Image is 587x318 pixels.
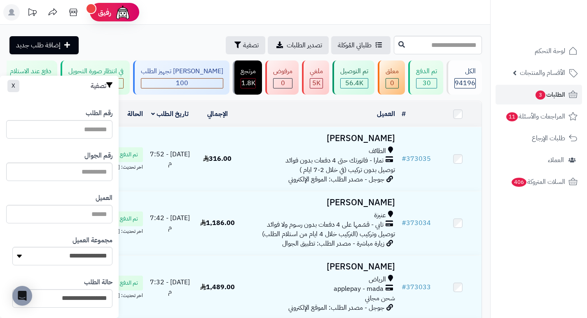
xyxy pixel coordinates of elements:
[241,79,255,88] div: 1804
[150,149,190,169] span: [DATE] - 7:52 م
[506,112,518,121] span: 11
[226,36,265,54] button: تصفية
[390,78,394,88] span: 0
[331,60,376,95] a: تم التوصيل 56.4K
[285,156,384,165] span: تمارا - فاتورتك حتى 4 دفعات بدون فوائد
[341,79,368,88] div: 56444
[496,128,582,148] a: طلبات الإرجاع
[455,78,475,88] span: 94196
[131,60,231,95] a: [PERSON_NAME] تجهيز الطلب 100
[338,40,372,50] span: طلباتي المُوكلة
[496,172,582,192] a: السلات المتروكة406
[0,60,59,95] a: دفع عند الاستلام 0
[84,151,112,160] label: رقم الجوال
[402,218,406,228] span: #
[445,60,484,95] a: الكل94196
[243,40,259,50] span: تصفية
[536,91,545,100] span: 3
[84,278,112,287] label: حالة الطلب
[207,109,228,119] a: الإجمالي
[288,303,384,313] span: جوجل - مصدر الطلب: الموقع الإلكتروني
[268,36,329,54] a: تصدير الطلبات
[16,40,61,50] span: إضافة طلب جديد
[244,134,395,143] h3: [PERSON_NAME]
[374,211,386,220] span: عنيزة
[402,282,406,292] span: #
[151,109,189,119] a: تاريخ الطلب
[12,81,15,90] span: X
[274,79,292,88] div: 0
[496,41,582,61] a: لوحة التحكم
[300,60,331,95] a: ملغي 5K
[402,109,406,119] a: #
[141,79,223,88] div: 100
[365,293,395,303] span: شحن مجاني
[511,176,565,188] span: السلات المتروكة
[22,4,42,23] a: تحديثات المنصة
[141,67,223,76] div: [PERSON_NAME] تجهيز الطلب
[241,67,256,76] div: مرتجع
[203,154,232,164] span: 316.00
[86,109,112,118] label: رقم الطلب
[231,60,264,95] a: مرتجع 1.8K
[59,60,131,95] a: في انتظار صورة التحويل 0
[12,286,32,306] div: Open Intercom Messenger
[241,78,255,88] span: 1.8K
[98,7,111,17] span: رفيق
[386,67,399,76] div: معلق
[340,67,368,76] div: تم التوصيل
[273,67,292,76] div: مرفوض
[331,36,391,54] a: طلباتي المُوكلة
[416,79,437,88] div: 30
[402,154,431,164] a: #373035
[282,239,384,248] span: زيارة مباشرة - مصدر الطلب: تطبيق الجوال
[120,279,138,287] span: تم الدفع
[287,40,322,50] span: تصدير الطلبات
[10,67,51,76] div: دفع عند الاستلام
[505,111,565,122] span: المراجعات والأسئلة
[72,236,112,245] label: مجموعة العميل
[150,277,190,297] span: [DATE] - 7:32 م
[267,220,384,230] span: تابي - قسّمها على 4 دفعات بدون رسوم ولا فوائد
[376,60,407,95] a: معلق 0
[9,36,79,54] a: إضافة طلب جديد
[91,82,112,90] h3: تصفية
[200,282,235,292] span: 1,489.00
[96,193,112,203] label: العميل
[68,67,124,76] div: في انتظار صورة التحويل
[407,60,445,95] a: تم الدفع 30
[496,107,582,126] a: المراجعات والأسئلة11
[520,67,565,79] span: الأقسام والمنتجات
[120,151,138,159] span: تم الدفع
[454,67,476,76] div: الكل
[369,146,386,156] span: الطائف
[496,150,582,170] a: العملاء
[150,213,190,232] span: [DATE] - 7:42 م
[402,154,406,164] span: #
[535,89,565,100] span: الطلبات
[402,282,431,292] a: #373033
[7,80,19,92] button: X
[345,78,363,88] span: 56.4K
[288,174,384,184] span: جوجل - مصدر الطلب: الموقع الإلكتروني
[244,262,395,272] h3: [PERSON_NAME]
[176,78,188,88] span: 100
[200,218,235,228] span: 1,186.00
[115,4,131,21] img: ai-face.png
[127,109,143,119] a: الحالة
[264,60,300,95] a: مرفوض 0
[281,78,285,88] span: 0
[402,218,431,228] a: #373034
[244,198,395,207] h3: [PERSON_NAME]
[334,284,384,294] span: applepay - mada
[120,215,138,223] span: تم الدفع
[377,109,395,119] a: العميل
[369,275,386,284] span: الرياض
[535,45,565,57] span: لوحة التحكم
[416,67,437,76] div: تم الدفع
[310,79,323,88] div: 4954
[496,85,582,104] a: الطلبات3
[386,79,398,88] div: 0
[423,78,431,88] span: 30
[310,67,323,76] div: ملغي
